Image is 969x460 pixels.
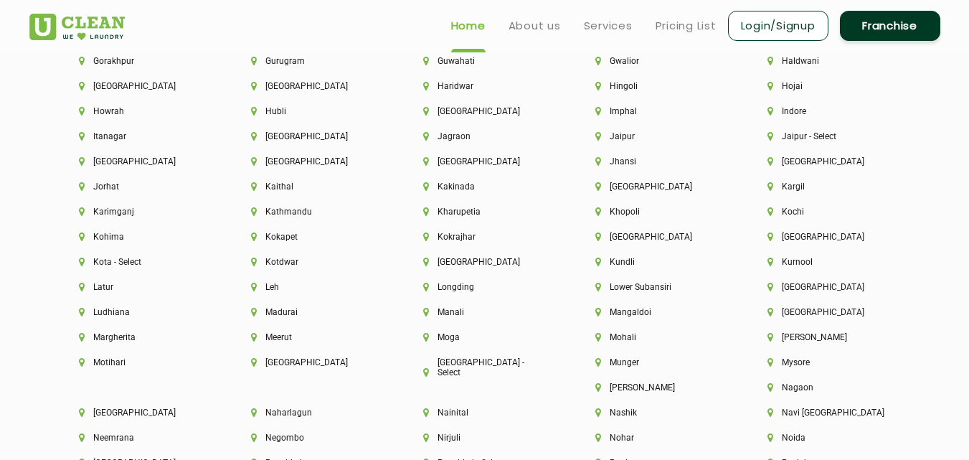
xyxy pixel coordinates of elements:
li: Kochi [767,207,891,217]
li: Kokapet [251,232,374,242]
li: [GEOGRAPHIC_DATA] [251,131,374,141]
li: [GEOGRAPHIC_DATA] [423,106,547,116]
li: [GEOGRAPHIC_DATA] [767,156,891,166]
li: Haridwar [423,81,547,91]
li: Indore [767,106,891,116]
li: Nainital [423,408,547,418]
li: Kokrajhar [423,232,547,242]
li: Haldwani [767,56,891,66]
li: [GEOGRAPHIC_DATA] [251,81,374,91]
li: Kakinada [423,182,547,192]
li: Motihari [79,357,202,367]
li: Kaithal [251,182,374,192]
li: [GEOGRAPHIC_DATA] [79,156,202,166]
li: Munger [595,357,719,367]
li: Naharlagun [251,408,374,418]
li: Kundli [595,257,719,267]
li: [GEOGRAPHIC_DATA] [423,156,547,166]
li: Manali [423,307,547,317]
li: Howrah [79,106,202,116]
li: Karimganj [79,207,202,217]
li: [GEOGRAPHIC_DATA] [251,156,374,166]
li: [GEOGRAPHIC_DATA] [251,357,374,367]
li: Latur [79,282,202,292]
a: Franchise [840,11,940,41]
li: Gurugram [251,56,374,66]
li: Guwahati [423,56,547,66]
li: Negombo [251,433,374,443]
li: Noida [767,433,891,443]
li: Mangaldoi [595,307,719,317]
li: [GEOGRAPHIC_DATA] - Select [423,357,547,377]
a: About us [509,17,561,34]
li: Gorakhpur [79,56,202,66]
li: [PERSON_NAME] [767,332,891,342]
li: [GEOGRAPHIC_DATA] [79,408,202,418]
a: Pricing List [656,17,717,34]
li: Moga [423,332,547,342]
li: [GEOGRAPHIC_DATA] [595,182,719,192]
li: Gwalior [595,56,719,66]
img: UClean Laundry and Dry Cleaning [29,14,125,40]
li: Kota - Select [79,257,202,267]
li: Nohar [595,433,719,443]
li: Kharupetia [423,207,547,217]
li: Kotdwar [251,257,374,267]
li: Nirjuli [423,433,547,443]
li: Khopoli [595,207,719,217]
li: Neemrana [79,433,202,443]
li: Madurai [251,307,374,317]
li: Nagaon [767,382,891,393]
li: Jorhat [79,182,202,192]
li: [GEOGRAPHIC_DATA] [767,232,891,242]
li: Margherita [79,332,202,342]
li: Itanagar [79,131,202,141]
li: [PERSON_NAME] [595,382,719,393]
li: Kathmandu [251,207,374,217]
li: [GEOGRAPHIC_DATA] [423,257,547,267]
li: Hubli [251,106,374,116]
li: Lower Subansiri [595,282,719,292]
li: [GEOGRAPHIC_DATA] [767,307,891,317]
li: Kohima [79,232,202,242]
li: Kurnool [767,257,891,267]
li: Kargil [767,182,891,192]
li: Longding [423,282,547,292]
li: Jaipur - Select [767,131,891,141]
a: Login/Signup [728,11,828,41]
li: Hojai [767,81,891,91]
li: Mysore [767,357,891,367]
a: Home [451,17,486,34]
li: Jaipur [595,131,719,141]
li: Nashik [595,408,719,418]
li: [GEOGRAPHIC_DATA] [767,282,891,292]
li: Imphal [595,106,719,116]
li: Jagraon [423,131,547,141]
li: Leh [251,282,374,292]
li: Hingoli [595,81,719,91]
li: [GEOGRAPHIC_DATA] [595,232,719,242]
li: Jhansi [595,156,719,166]
a: Services [584,17,633,34]
li: [GEOGRAPHIC_DATA] [79,81,202,91]
li: Meerut [251,332,374,342]
li: Mohali [595,332,719,342]
li: Ludhiana [79,307,202,317]
li: Navi [GEOGRAPHIC_DATA] [767,408,891,418]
